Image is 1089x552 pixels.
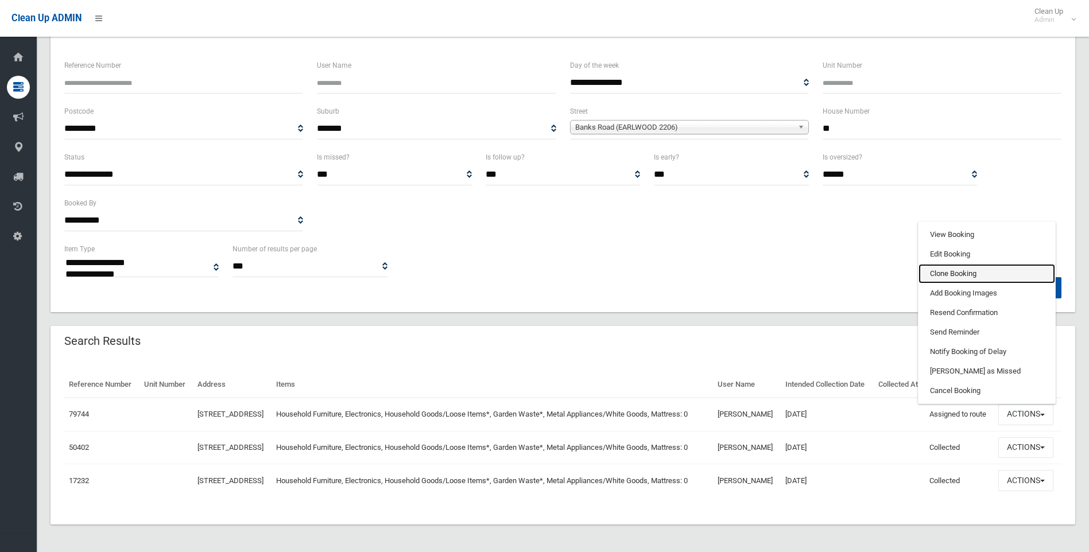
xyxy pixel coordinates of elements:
[570,105,588,118] label: Street
[919,283,1055,303] a: Add Booking Images
[64,151,84,164] label: Status
[197,476,263,485] a: [STREET_ADDRESS]
[11,13,82,24] span: Clean Up ADMIN
[919,225,1055,244] a: View Booking
[69,476,89,485] a: 17232
[64,372,139,398] th: Reference Number
[69,410,89,418] a: 79744
[925,431,994,464] td: Collected
[197,410,263,418] a: [STREET_ADDRESS]
[193,372,272,398] th: Address
[713,372,781,398] th: User Name
[64,105,94,118] label: Postcode
[713,464,781,497] td: [PERSON_NAME]
[197,443,263,452] a: [STREET_ADDRESS]
[998,437,1053,458] button: Actions
[713,431,781,464] td: [PERSON_NAME]
[823,151,862,164] label: Is oversized?
[713,398,781,431] td: [PERSON_NAME]
[64,243,95,255] label: Item Type
[575,120,793,134] span: Banks Road (EARLWOOD 2206)
[272,431,713,464] td: Household Furniture, Electronics, Household Goods/Loose Items*, Garden Waste*, Metal Appliances/W...
[1029,7,1075,24] span: Clean Up
[69,443,89,452] a: 50402
[919,342,1055,361] a: Notify Booking of Delay
[232,243,317,255] label: Number of results per page
[272,464,713,497] td: Household Furniture, Electronics, Household Goods/Loose Items*, Garden Waste*, Metal Appliances/W...
[1034,15,1063,24] small: Admin
[919,322,1055,342] a: Send Reminder
[64,197,96,209] label: Booked By
[919,381,1055,401] a: Cancel Booking
[272,372,713,398] th: Items
[998,404,1053,425] button: Actions
[317,59,351,72] label: User Name
[781,464,874,497] td: [DATE]
[317,105,339,118] label: Suburb
[823,105,870,118] label: House Number
[919,361,1055,381] a: [PERSON_NAME] as Missed
[781,372,874,398] th: Intended Collection Date
[654,151,679,164] label: Is early?
[925,398,994,431] td: Assigned to route
[51,330,154,352] header: Search Results
[272,398,713,431] td: Household Furniture, Electronics, Household Goods/Loose Items*, Garden Waste*, Metal Appliances/W...
[823,59,862,72] label: Unit Number
[64,59,121,72] label: Reference Number
[317,151,350,164] label: Is missed?
[781,398,874,431] td: [DATE]
[486,151,525,164] label: Is follow up?
[781,431,874,464] td: [DATE]
[570,59,619,72] label: Day of the week
[919,303,1055,322] a: Resend Confirmation
[998,470,1053,491] button: Actions
[919,244,1055,264] a: Edit Booking
[139,372,192,398] th: Unit Number
[919,264,1055,283] a: Clone Booking
[874,372,925,398] th: Collected At
[925,464,994,497] td: Collected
